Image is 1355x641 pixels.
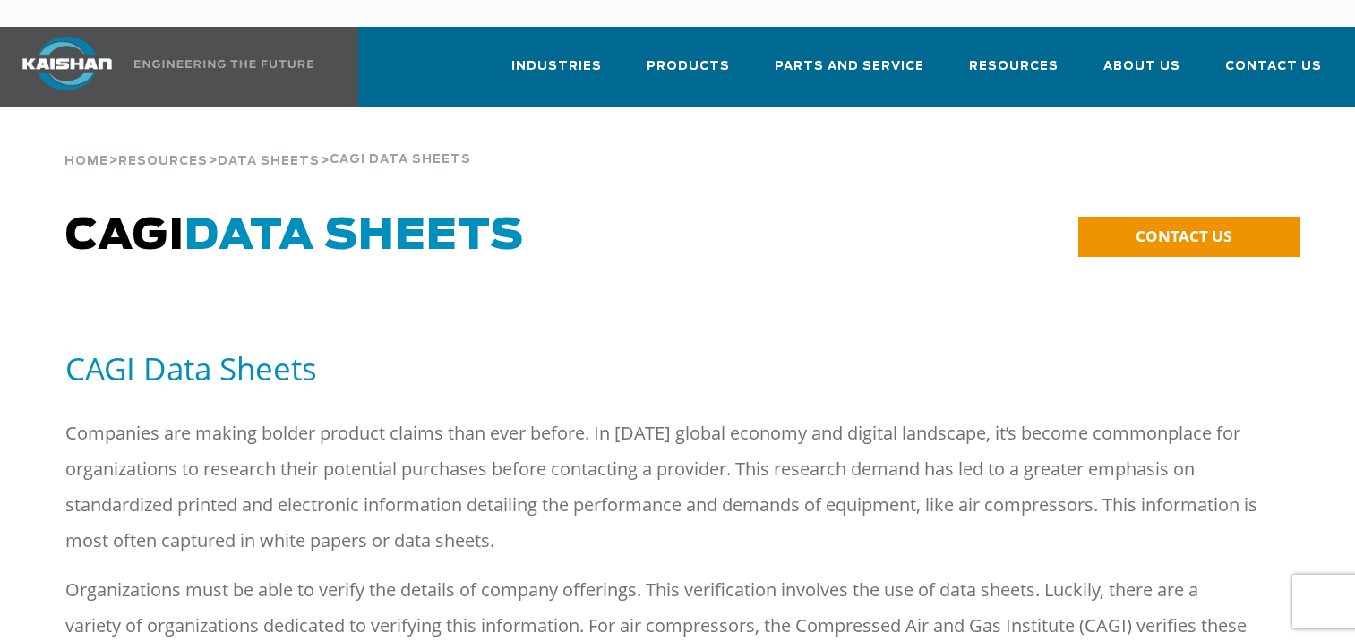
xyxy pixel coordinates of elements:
[969,43,1059,104] a: Resources
[1225,56,1322,77] span: Contact Us
[218,156,320,167] span: Data Sheets
[511,43,602,104] a: Industries
[330,154,471,166] span: Cagi Data Sheets
[64,156,108,167] span: Home
[65,215,524,258] span: CAGI
[775,56,924,77] span: Parts and Service
[118,152,208,168] a: Resources
[65,348,1291,389] h5: CAGI Data Sheets
[184,215,524,258] span: Data Sheets
[1136,226,1231,246] span: CONTACT US
[511,56,602,77] span: Industries
[65,415,1258,559] p: Companies are making bolder product claims than ever before. In [DATE] global economy and digital...
[64,152,108,168] a: Home
[647,43,730,104] a: Products
[134,60,313,68] img: Engineering the future
[775,43,924,104] a: Parts and Service
[64,107,471,175] div: > > >
[647,56,730,77] span: Products
[1078,217,1300,257] a: CONTACT US
[969,56,1059,77] span: Resources
[1103,43,1180,104] a: About Us
[118,156,208,167] span: Resources
[218,152,320,168] a: Data Sheets
[1103,56,1180,77] span: About Us
[1225,43,1322,104] a: Contact Us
